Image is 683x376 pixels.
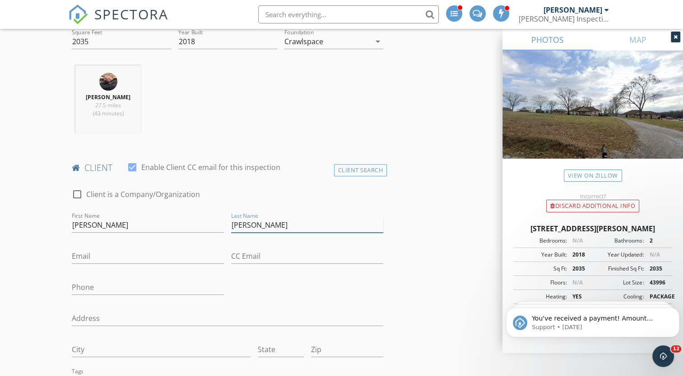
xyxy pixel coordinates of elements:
[502,289,683,352] iframe: Intercom notifications message
[652,345,674,367] iframe: Intercom live chat
[72,162,383,174] h4: client
[284,37,323,46] div: Crawlspace
[644,265,669,273] div: 2035
[502,29,593,50] a: PHOTOS
[141,163,280,172] label: Enable Client CC email for this inspection
[516,237,567,245] div: Bedrooms:
[68,5,88,24] img: The Best Home Inspection Software - Spectora
[544,5,602,14] div: [PERSON_NAME]
[94,5,168,23] span: SPECTORA
[99,73,117,91] img: unnamed.jpg
[572,237,583,244] span: N/A
[593,265,644,273] div: Finished Sq Ft:
[572,279,583,286] span: N/A
[516,265,567,273] div: Sq Ft:
[567,251,593,259] div: 2018
[502,193,683,200] div: Incorrect?
[671,345,681,353] span: 12
[86,190,200,199] label: Client is a Company/Organization
[258,5,439,23] input: Search everything...
[546,200,639,212] div: Discard Additional info
[567,265,593,273] div: 2035
[86,93,130,101] strong: [PERSON_NAME]
[649,251,660,258] span: N/A
[593,29,683,50] a: MAP
[644,279,669,287] div: 43996
[516,279,567,287] div: Floors:
[372,36,383,47] i: arrow_drop_down
[513,223,672,234] div: [STREET_ADDRESS][PERSON_NAME]
[593,251,644,259] div: Year Updated:
[502,50,683,180] img: streetview
[516,251,567,259] div: Year Built:
[593,279,644,287] div: Lot Size:
[93,110,124,117] span: (43 minutes)
[334,164,387,176] div: Client Search
[68,12,168,31] a: SPECTORA
[519,14,609,23] div: Tate Inspection Services LLC
[644,237,669,245] div: 2
[95,101,121,109] span: 27.5 miles
[593,237,644,245] div: Bathrooms:
[564,170,622,182] a: View on Zillow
